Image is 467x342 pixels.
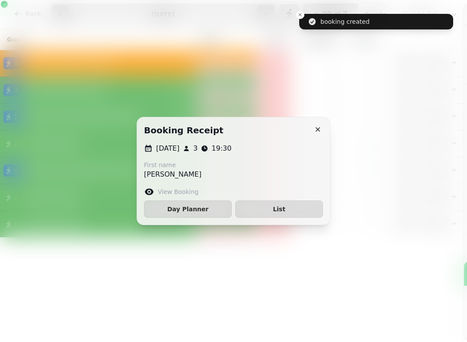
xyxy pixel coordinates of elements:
[235,200,323,218] button: List
[144,169,202,180] p: [PERSON_NAME]
[144,200,232,218] button: Day Planner
[151,206,224,212] span: Day Planner
[144,161,202,169] label: First name
[144,124,224,136] h2: Booking receipt
[211,143,231,154] p: 19:30
[156,143,179,154] p: [DATE]
[243,206,316,212] span: List
[158,187,198,196] label: View Booking
[193,143,198,154] p: 3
